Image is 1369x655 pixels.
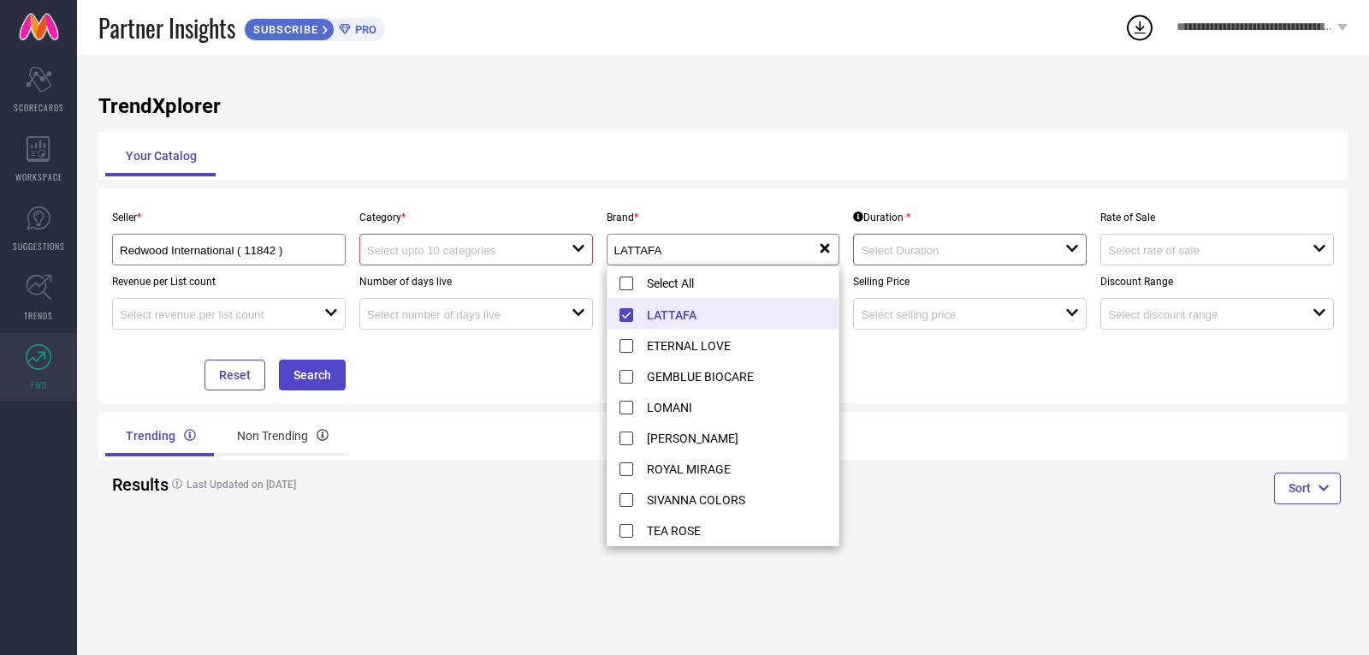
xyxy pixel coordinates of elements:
[1124,12,1155,43] div: Open download list
[359,276,593,288] p: Number of days live
[14,101,64,114] span: SCORECARDS
[216,415,349,456] div: Non Trending
[120,241,338,258] div: Redwood International ( 11842 )
[367,308,551,321] input: Select number of days live
[359,211,593,223] p: Category
[607,267,839,299] li: Select All
[15,170,62,183] span: WORKSPACE
[98,10,235,45] span: Partner Insights
[163,479,659,491] h4: Last Updated on [DATE]
[245,23,323,36] span: SUBSCRIBE
[31,378,47,391] span: FWD
[1100,276,1334,288] p: Discount Range
[607,299,839,330] li: LATTAFA
[607,211,840,223] p: Brand
[607,330,839,360] li: ETERNAL LOVE
[1274,473,1341,503] button: Sort
[1108,244,1292,257] input: Select rate of sale
[279,360,346,390] button: Search
[120,308,304,321] input: Select revenue per list count
[607,453,839,484] li: ROYAL MIRAGE
[607,360,839,391] li: GEMBLUE BIOCARE
[112,211,346,223] p: Seller
[13,240,65,253] span: SUGGESTIONS
[1108,308,1292,321] input: Select discount range
[853,211,910,223] div: Duration
[351,23,376,36] span: PRO
[120,244,316,257] input: Select seller
[614,241,819,258] div: LATTAFA
[204,360,265,390] button: Reset
[98,94,1348,118] h1: TrendXplorer
[24,309,53,322] span: TRENDS
[607,484,839,515] li: SIVANNA COLORS
[1100,211,1334,223] p: Rate of Sale
[607,422,839,453] li: [PERSON_NAME]
[607,391,839,422] li: LOMANI
[112,276,346,288] p: Revenue per List count
[367,244,551,257] input: Select upto 10 categories
[607,515,839,545] li: TEA ROSE
[105,415,216,456] div: Trending
[861,244,1045,257] input: Select Duration
[244,14,385,41] a: SUBSCRIBEPRO
[853,276,1087,288] p: Selling Price
[112,474,150,495] h2: Results
[614,244,798,257] input: Select brands
[105,135,217,176] div: Your Catalog
[861,308,1045,321] input: Select selling price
